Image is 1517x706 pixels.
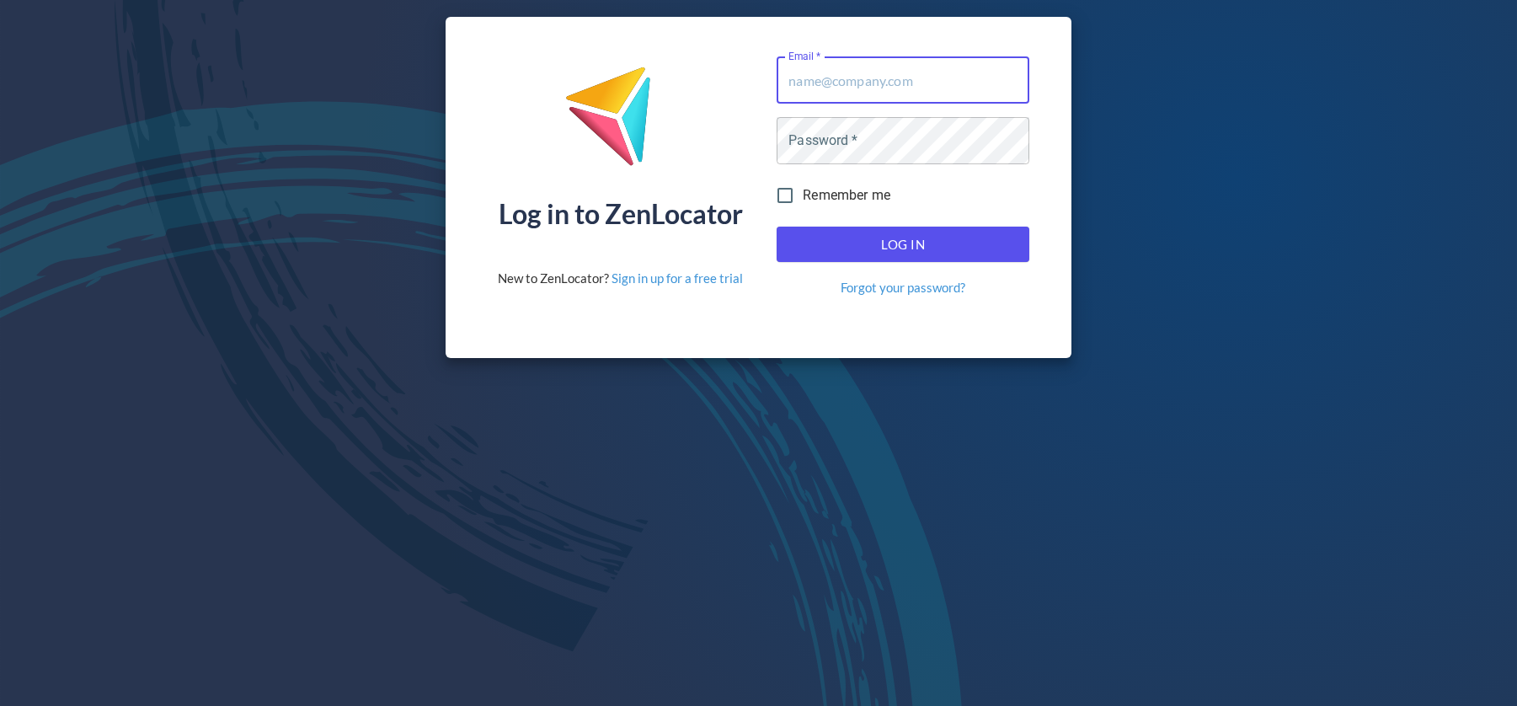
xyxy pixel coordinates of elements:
a: Sign in up for a free trial [612,270,743,286]
a: Forgot your password? [841,279,965,297]
div: New to ZenLocator? [498,270,743,287]
div: Log in to ZenLocator [499,201,743,227]
button: Log In [777,227,1029,262]
span: Remember me [803,185,890,206]
span: Log In [795,233,1011,255]
input: name@company.com [777,56,1029,104]
img: ZenLocator [564,66,677,179]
